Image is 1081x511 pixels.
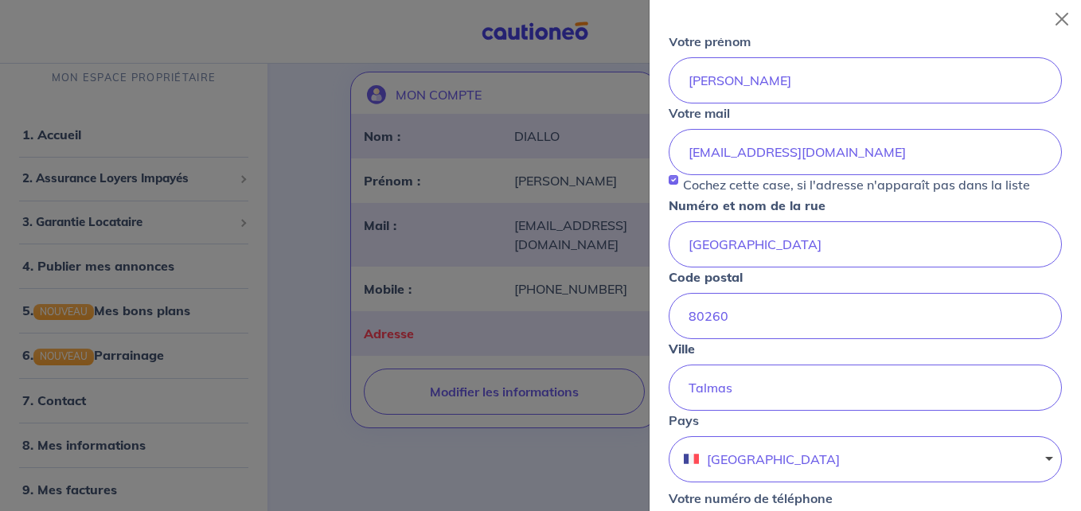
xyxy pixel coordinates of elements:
p: Cochez cette case, si l'adresse n'apparaît pas dans la liste [683,175,1030,194]
label: Pays [669,411,699,430]
button: Close [1049,6,1075,32]
input: mail@mail.com [669,129,1062,175]
input: 54 rue nationale [669,221,1062,267]
p: Votre mail [669,103,730,123]
strong: Ville [669,341,695,357]
button: [GEOGRAPHIC_DATA] [669,436,1062,483]
input: 59000 [669,293,1062,339]
p: Votre numéro de téléphone [669,489,833,508]
input: John [669,57,1062,103]
strong: Code postal [669,269,743,285]
strong: Numéro et nom de la rue [669,197,825,213]
p: Votre prénom [669,32,751,51]
input: Lille [669,365,1062,411]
